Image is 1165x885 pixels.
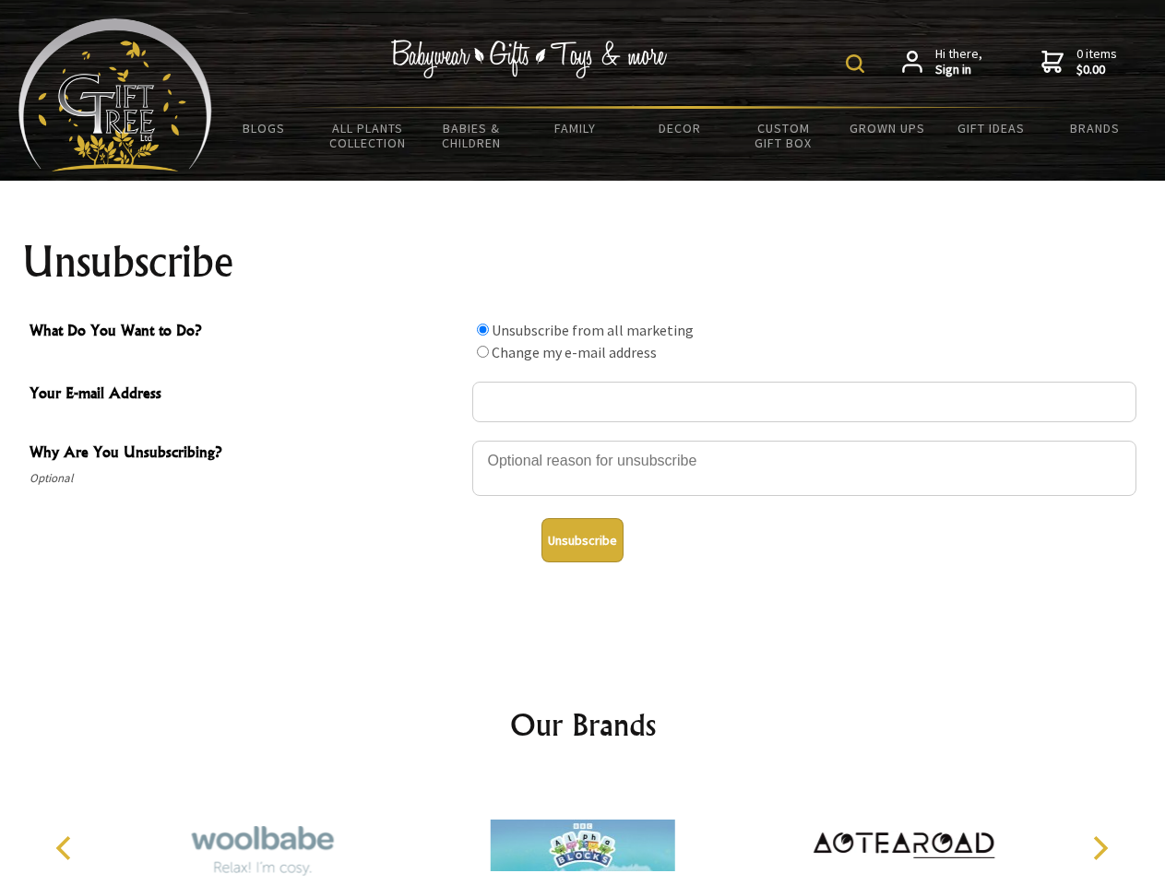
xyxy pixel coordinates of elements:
[472,382,1136,422] input: Your E-mail Address
[731,109,836,162] a: Custom Gift Box
[30,382,463,408] span: Your E-mail Address
[627,109,731,147] a: Decor
[30,319,463,346] span: What Do You Want to Do?
[1041,46,1117,78] a: 0 items$0.00
[1076,45,1117,78] span: 0 items
[492,343,657,361] label: Change my e-mail address
[1076,62,1117,78] strong: $0.00
[316,109,421,162] a: All Plants Collection
[477,324,489,336] input: What Do You Want to Do?
[472,441,1136,496] textarea: Why Are You Unsubscribing?
[477,346,489,358] input: What Do You Want to Do?
[939,109,1043,147] a: Gift Ideas
[46,828,87,868] button: Previous
[935,46,982,78] span: Hi there,
[391,40,668,78] img: Babywear - Gifts - Toys & more
[524,109,628,147] a: Family
[492,321,694,339] label: Unsubscribe from all marketing
[30,467,463,490] span: Optional
[30,441,463,467] span: Why Are You Unsubscribing?
[1043,109,1147,147] a: Brands
[22,240,1144,284] h1: Unsubscribe
[835,109,939,147] a: Grown Ups
[935,62,982,78] strong: Sign in
[420,109,524,162] a: Babies & Children
[212,109,316,147] a: BLOGS
[18,18,212,171] img: Babyware - Gifts - Toys and more...
[902,46,982,78] a: Hi there,Sign in
[846,54,864,73] img: product search
[37,702,1129,747] h2: Our Brands
[541,518,624,562] button: Unsubscribe
[1079,828,1120,868] button: Next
